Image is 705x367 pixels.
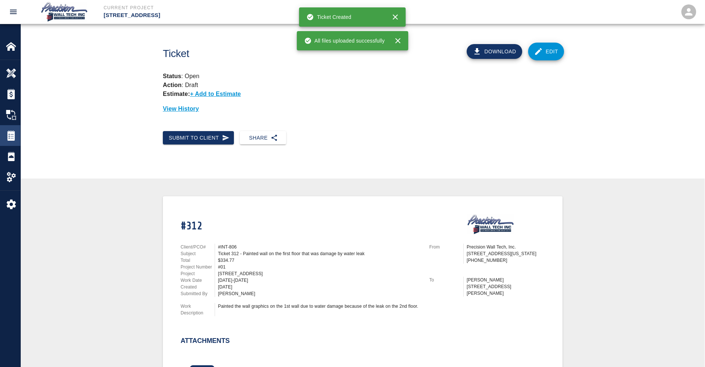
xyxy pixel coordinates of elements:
p: To [429,277,463,283]
div: All files uploaded successfully [304,34,385,47]
p: From [429,244,463,250]
p: View History [163,104,563,113]
div: [STREET_ADDRESS] [218,270,420,277]
a: Edit [528,43,564,60]
div: Ticket Created [306,10,351,24]
h1: Ticket [163,48,393,60]
div: $334.77 [218,257,420,264]
p: Work Description [181,303,215,316]
p: Current Project [104,4,393,11]
p: : Open [163,72,563,81]
iframe: Chat Widget [668,331,705,367]
button: Download [467,44,522,59]
p: Work Date [181,277,215,284]
p: Project [181,270,215,277]
p: Project Number [181,264,215,270]
p: Total [181,257,215,264]
p: Submitted By [181,290,215,297]
strong: Status [163,73,181,79]
div: [PERSON_NAME] [218,290,420,297]
div: Ticket 312 - Painted wall on the first floor that was damage by water leak [218,250,420,257]
strong: Estimate: [163,91,190,97]
p: [STREET_ADDRESS][PERSON_NAME] [467,283,545,297]
div: #01 [218,264,420,270]
strong: Action [163,82,182,88]
p: Client/PCO# [181,244,215,250]
p: [STREET_ADDRESS] [104,11,393,20]
div: [DATE]-[DATE] [218,277,420,284]
p: Created [181,284,215,290]
p: [STREET_ADDRESS][US_STATE] [467,250,545,257]
img: Precision Wall Tech, Inc. [466,214,515,235]
div: Painted the wall graphics on the 1st wall due to water damage because of the leak on the 2nd floor. [218,303,420,310]
div: #INT-806 [218,244,420,250]
p: Subject [181,250,215,257]
h1: #312 [181,220,420,233]
div: [DATE] [218,284,420,290]
p: [PHONE_NUMBER] [467,257,545,264]
img: Precision Wall Tech, Inc. [40,1,89,22]
button: open drawer [4,3,22,21]
button: Share [240,131,286,145]
p: Precision Wall Tech, Inc. [467,244,545,250]
button: Submit to Client [163,131,234,145]
p: [PERSON_NAME] [467,277,545,283]
h2: Attachments [181,337,230,345]
p: : Draft [163,82,198,88]
p: + Add to Estimate [190,91,241,97]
